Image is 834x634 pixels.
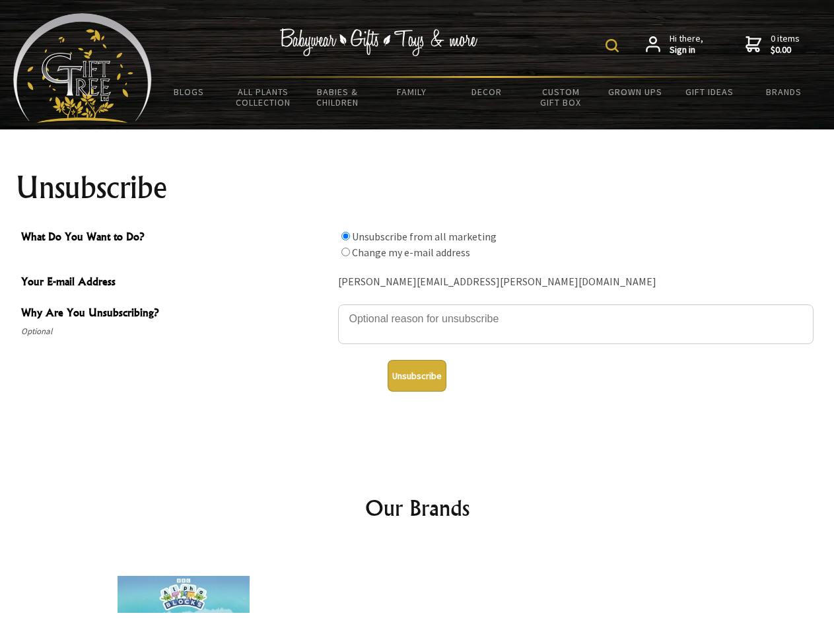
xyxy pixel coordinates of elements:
span: 0 items [771,32,800,56]
label: Change my e-mail address [352,246,470,259]
span: Your E-mail Address [21,273,331,293]
img: product search [606,39,619,52]
a: Brands [747,78,821,106]
a: Custom Gift Box [524,78,598,116]
span: Why Are You Unsubscribing? [21,304,331,324]
label: Unsubscribe from all marketing [352,230,497,243]
a: Family [375,78,450,106]
span: What Do You Want to Do? [21,229,331,248]
h2: Our Brands [26,492,808,524]
a: BLOGS [152,78,226,106]
input: What Do You Want to Do? [341,248,350,256]
a: All Plants Collection [226,78,301,116]
img: Babywear - Gifts - Toys & more [280,28,478,56]
h1: Unsubscribe [16,172,819,203]
textarea: Why Are You Unsubscribing? [338,304,814,344]
img: Babyware - Gifts - Toys and more... [13,13,152,123]
a: Decor [449,78,524,106]
a: Hi there,Sign in [646,33,703,56]
strong: $0.00 [771,44,800,56]
a: Babies & Children [300,78,375,116]
a: 0 items$0.00 [746,33,800,56]
button: Unsubscribe [388,360,446,392]
a: Grown Ups [598,78,672,106]
span: Hi there, [670,33,703,56]
a: Gift Ideas [672,78,747,106]
strong: Sign in [670,44,703,56]
span: Optional [21,324,331,339]
input: What Do You Want to Do? [341,232,350,240]
div: [PERSON_NAME][EMAIL_ADDRESS][PERSON_NAME][DOMAIN_NAME] [338,272,814,293]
